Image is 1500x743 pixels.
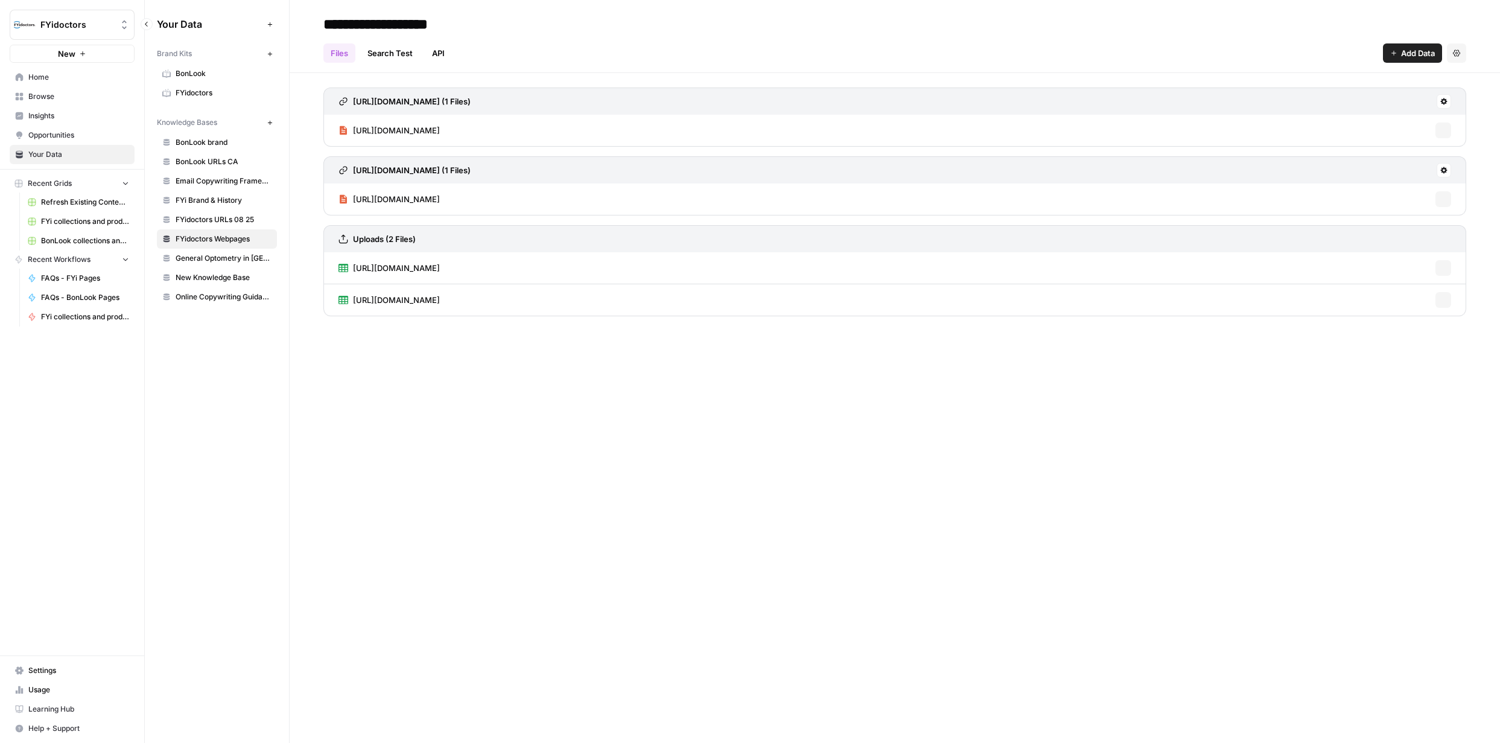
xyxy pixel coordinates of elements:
[22,307,135,327] a: FYi collections and product pages header n footer texts
[176,195,272,206] span: FYi Brand & History
[157,133,277,152] a: BonLook brand
[10,174,135,193] button: Recent Grids
[22,193,135,212] a: Refresh Existing Content - FYidoctors - SERP
[10,87,135,106] a: Browse
[157,117,217,128] span: Knowledge Bases
[28,178,72,189] span: Recent Grids
[10,45,135,63] button: New
[176,234,272,244] span: FYidoctors Webpages
[157,171,277,191] a: Email Copywriting Framework
[338,252,440,284] a: [URL][DOMAIN_NAME]
[1383,43,1442,63] button: Add Data
[353,164,471,176] h3: [URL][DOMAIN_NAME] (1 Files)
[157,17,262,31] span: Your Data
[338,226,416,252] a: Uploads (2 Files)
[157,64,277,83] a: BonLook
[1401,47,1435,59] span: Add Data
[28,684,129,695] span: Usage
[338,115,440,146] a: [URL][DOMAIN_NAME]
[10,106,135,126] a: Insights
[157,83,277,103] a: FYidoctors
[157,210,277,229] a: FYidoctors URLs 08 25
[10,680,135,700] a: Usage
[338,183,440,215] a: [URL][DOMAIN_NAME]
[41,311,129,322] span: FYi collections and product pages header n footer texts
[157,249,277,268] a: General Optometry in [GEOGRAPHIC_DATA]
[176,272,272,283] span: New Knowledge Base
[157,229,277,249] a: FYidoctors Webpages
[157,48,192,59] span: Brand Kits
[353,124,440,136] span: [URL][DOMAIN_NAME]
[176,88,272,98] span: FYidoctors
[22,231,135,250] a: BonLook collections and product pages header n footer texts
[10,700,135,719] a: Learning Hub
[41,273,129,284] span: FAQs - FYi Pages
[425,43,452,63] a: API
[10,145,135,164] a: Your Data
[22,269,135,288] a: FAQs - FYi Pages
[41,235,129,246] span: BonLook collections and product pages header n footer texts
[338,284,440,316] a: [URL][DOMAIN_NAME]
[353,95,471,107] h3: [URL][DOMAIN_NAME] (1 Files)
[323,43,355,63] a: Files
[41,216,129,227] span: FYi collections and product pages header n footer texts
[28,665,129,676] span: Settings
[28,91,129,102] span: Browse
[353,294,440,306] span: [URL][DOMAIN_NAME]
[176,253,272,264] span: General Optometry in [GEOGRAPHIC_DATA]
[10,250,135,269] button: Recent Workflows
[10,10,135,40] button: Workspace: FYidoctors
[176,214,272,225] span: FYidoctors URLs 08 25
[28,254,91,265] span: Recent Workflows
[338,157,471,183] a: [URL][DOMAIN_NAME] (1 Files)
[176,292,272,302] span: Online Copywriting Guidance
[58,48,75,60] span: New
[10,126,135,145] a: Opportunities
[40,19,113,31] span: FYidoctors
[10,661,135,680] a: Settings
[176,176,272,187] span: Email Copywriting Framework
[157,152,277,171] a: BonLook URLs CA
[28,149,129,160] span: Your Data
[360,43,420,63] a: Search Test
[157,268,277,287] a: New Knowledge Base
[176,68,272,79] span: BonLook
[28,130,129,141] span: Opportunities
[28,723,129,734] span: Help + Support
[176,137,272,148] span: BonLook brand
[41,292,129,303] span: FAQs - BonLook Pages
[22,288,135,307] a: FAQs - BonLook Pages
[28,704,129,715] span: Learning Hub
[338,88,471,115] a: [URL][DOMAIN_NAME] (1 Files)
[176,156,272,167] span: BonLook URLs CA
[14,14,36,36] img: FYidoctors Logo
[10,68,135,87] a: Home
[353,233,416,245] h3: Uploads (2 Files)
[157,191,277,210] a: FYi Brand & History
[10,719,135,738] button: Help + Support
[353,262,440,274] span: [URL][DOMAIN_NAME]
[22,212,135,231] a: FYi collections and product pages header n footer texts
[28,110,129,121] span: Insights
[28,72,129,83] span: Home
[157,287,277,307] a: Online Copywriting Guidance
[353,193,440,205] span: [URL][DOMAIN_NAME]
[41,197,129,208] span: Refresh Existing Content - FYidoctors - SERP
